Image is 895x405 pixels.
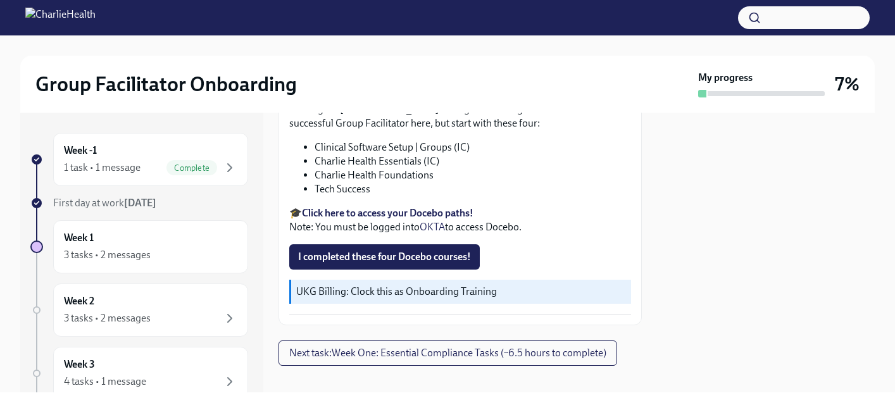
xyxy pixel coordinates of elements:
[30,347,248,400] a: Week 34 tasks • 1 message
[53,197,156,209] span: First day at work
[420,221,445,233] a: OKTA
[124,197,156,209] strong: [DATE]
[298,251,471,263] span: I completed these four Docebo courses!
[279,340,617,366] button: Next task:Week One: Essential Compliance Tasks (~6.5 hours to complete)
[302,207,473,219] a: Click here to access your Docebo paths!
[296,285,626,299] p: UKG Billing: Clock this as Onboarding Training
[64,231,94,245] h6: Week 1
[64,248,151,262] div: 3 tasks • 2 messages
[315,182,631,196] li: Tech Success
[166,163,217,173] span: Complete
[30,283,248,337] a: Week 23 tasks • 2 messages
[315,140,631,154] li: Clinical Software Setup | Groups (IC)
[30,220,248,273] a: Week 13 tasks • 2 messages
[289,206,631,234] p: 🎓 Note: You must be logged into to access Docebo.
[30,133,248,186] a: Week -11 task • 1 messageComplete
[64,311,151,325] div: 3 tasks • 2 messages
[289,347,606,359] span: Next task : Week One: Essential Compliance Tasks (~6.5 hours to complete)
[30,196,248,210] a: First day at work[DATE]
[64,144,97,158] h6: Week -1
[315,168,631,182] li: Charlie Health Foundations
[315,154,631,168] li: Charlie Health Essentials (IC)
[64,161,141,175] div: 1 task • 1 message
[64,375,146,389] div: 4 tasks • 1 message
[35,72,297,97] h2: Group Facilitator Onboarding
[64,358,95,371] h6: Week 3
[698,71,753,85] strong: My progress
[64,294,94,308] h6: Week 2
[835,73,860,96] h3: 7%
[25,8,96,28] img: CharlieHealth
[289,244,480,270] button: I completed these four Docebo courses!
